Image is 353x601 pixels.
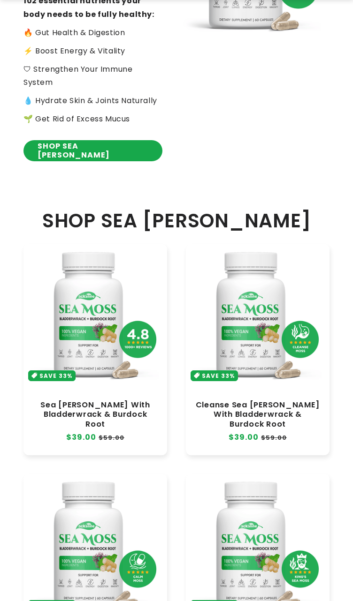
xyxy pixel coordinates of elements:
[195,400,320,428] a: Cleanse Sea [PERSON_NAME] With Bladderwrack & Burdock Root
[23,113,162,126] p: 🌱 Get Rid of Excess Mucus
[23,140,162,161] a: SHOP SEA [PERSON_NAME]
[33,400,158,428] a: Sea [PERSON_NAME] With Bladderwrack & Burdock Root
[23,94,162,108] p: 💧 Hydrate Skin & Joints Naturally
[23,63,162,90] p: 🛡 Strengthen Your Immune System
[23,209,330,233] h2: SHOP SEA [PERSON_NAME]
[23,45,162,58] p: ⚡️ Boost Energy & Vitality
[23,26,162,40] p: 🔥 Gut Health & Digestion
